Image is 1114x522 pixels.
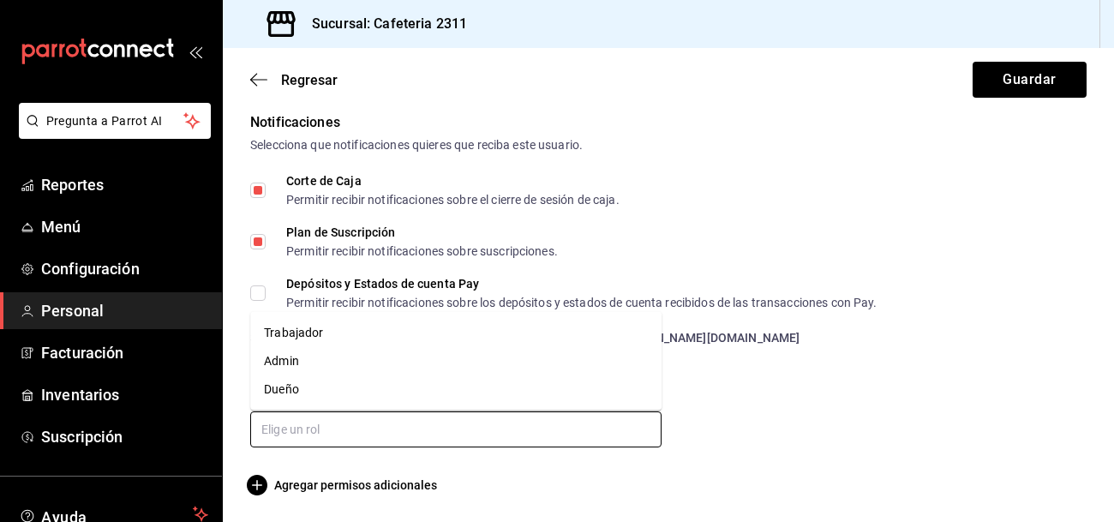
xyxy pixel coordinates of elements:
[189,45,202,58] button: open_drawer_menu
[250,475,437,495] button: Agregar permisos adicionales
[41,425,208,448] span: Suscripción
[286,194,620,206] div: Permitir recibir notificaciones sobre el cierre de sesión de caja.
[250,319,662,347] li: Trabajador
[973,62,1087,98] button: Guardar
[41,383,208,406] span: Inventarios
[250,347,662,375] li: Admin
[250,136,1087,154] div: Selecciona que notificaciones quieres que reciba este usuario.
[12,124,211,142] a: Pregunta a Parrot AI
[41,341,208,364] span: Facturación
[286,226,558,238] div: Plan de Suscripción
[250,329,1087,347] div: Se enviarán las notificaciones a
[250,72,338,88] button: Regresar
[41,173,208,196] span: Reportes
[286,245,558,257] div: Permitir recibir notificaciones sobre suscripciones.
[250,375,662,404] li: Dueño
[41,215,208,238] span: Menú
[286,297,877,309] div: Permitir recibir notificaciones sobre los depósitos y estados de cuenta recibidos de las transacc...
[286,175,620,187] div: Corte de Caja
[298,14,467,34] h3: Sucursal: Cafeteria 2311
[250,411,662,447] input: Elige un rol
[41,299,208,322] span: Personal
[41,257,208,280] span: Configuración
[250,112,1087,133] div: Notificaciones
[19,103,211,139] button: Pregunta a Parrot AI
[46,112,184,130] span: Pregunta a Parrot AI
[250,375,1087,398] div: Roles
[281,72,338,88] span: Regresar
[286,278,877,290] div: Depósitos y Estados de cuenta Pay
